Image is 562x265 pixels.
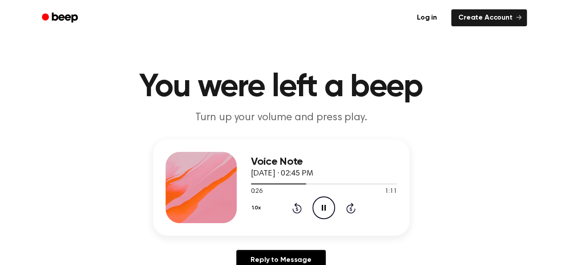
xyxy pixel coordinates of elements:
h3: Voice Note [251,156,397,168]
a: Beep [36,9,86,27]
button: 1.0x [251,200,264,216]
span: 0:26 [251,187,263,196]
h1: You were left a beep [53,71,509,103]
p: Turn up your volume and press play. [110,110,452,125]
span: [DATE] · 02:45 PM [251,170,313,178]
a: Log in [408,8,446,28]
a: Create Account [451,9,527,26]
span: 1:11 [385,187,396,196]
